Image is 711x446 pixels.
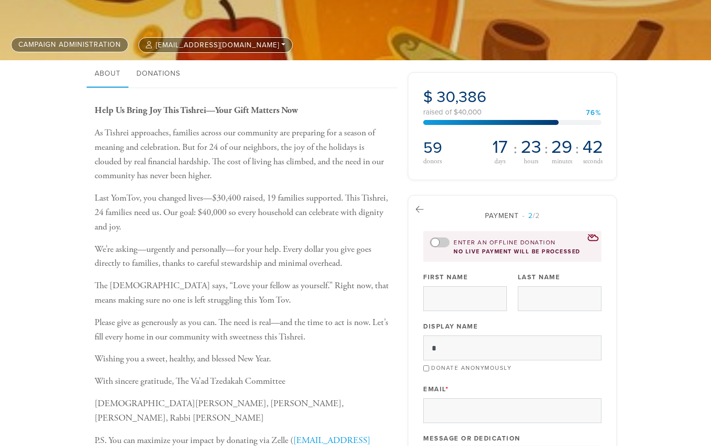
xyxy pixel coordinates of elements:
label: Display Name [423,322,478,331]
p: The [DEMOGRAPHIC_DATA] says, “Love your fellow as yourself.” Right now, that means making sure no... [95,279,392,308]
label: Donate Anonymously [431,364,511,371]
span: /2 [522,212,540,220]
div: no live payment will be processed [430,248,595,255]
span: 2 [528,212,533,220]
p: We’re asking—urgently and personally—for your help. Every dollar you give goes directly to famili... [95,242,392,271]
label: Email [423,385,449,394]
span: days [494,158,505,165]
span: 30,386 [437,88,486,107]
p: With sincere gratitude, The Va’ad Tzedakah Committee [95,374,392,389]
span: 42 [583,138,603,156]
p: As Tishrei approaches, families across our community are preparing for a season of meaning and ce... [95,126,392,183]
span: 23 [521,138,541,156]
label: First Name [423,273,468,282]
span: : [544,141,548,157]
a: Donations [128,60,188,88]
label: Message or dedication [423,434,520,443]
div: 76% [586,110,601,116]
p: Wishing you a sweet, healthy, and blessed New Year. [95,352,392,366]
div: donors [423,158,484,165]
span: This field is required. [446,385,449,393]
span: minutes [552,158,572,165]
a: Campaign Administration [11,37,128,52]
span: $ [423,88,433,107]
b: Help Us Bring Joy This Tishrei—Your Gift Matters Now [95,105,298,116]
label: Enter an offline donation [454,238,556,247]
p: [DEMOGRAPHIC_DATA][PERSON_NAME], [PERSON_NAME], [PERSON_NAME], Rabbi [PERSON_NAME] [95,397,392,426]
label: Last Name [518,273,561,282]
p: Please give as generously as you can. The need is real—and the time to act is now. Let’s fill eve... [95,316,392,344]
p: Last YomTov, you changed lives—$30,400 raised, 19 families supported. This Tishrei, 24 families n... [95,191,392,234]
div: Payment [423,211,601,221]
button: [EMAIL_ADDRESS][DOMAIN_NAME] [138,37,293,53]
span: : [513,141,517,157]
span: hours [524,158,538,165]
div: raised of $40,000 [423,109,601,116]
span: 29 [551,138,572,156]
a: About [87,60,128,88]
span: : [575,141,579,157]
span: 17 [492,138,508,156]
h2: 59 [423,138,484,157]
span: seconds [583,158,602,165]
